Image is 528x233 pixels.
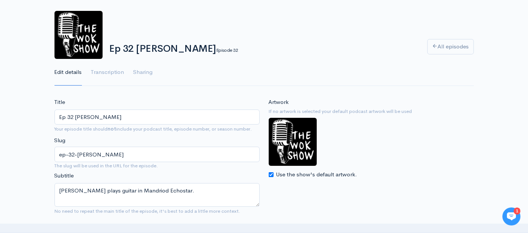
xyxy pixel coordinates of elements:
[269,108,474,115] small: If no artwork is selected your default podcast artwork will be used
[54,110,260,125] input: What is the episode's title?
[108,126,116,132] strong: not
[54,183,260,207] textarea: [PERSON_NAME] plays guitar in Mandriod Echostar.
[48,104,90,110] span: New conversation
[427,39,474,54] a: All episodes
[216,47,238,53] small: Episode 32
[10,129,140,138] p: Find an answer quickly
[276,170,357,179] label: Use the show's default artwork.
[54,136,66,145] label: Slug
[502,207,520,225] iframe: gist-messenger-bubble-iframe
[54,126,252,132] small: Your episode title should include your podcast title, episode number, or season number.
[54,208,241,214] small: No need to repeat the main title of the episode, it's best to add a little more context.
[11,50,139,86] h2: Just let us know if you need anything and we'll be happy to help! 🙂
[54,171,74,180] label: Subtitle
[133,59,153,86] a: Sharing
[269,98,289,107] label: Artwork
[54,59,82,86] a: Edit details
[11,36,139,48] h1: Hi 👋
[12,99,139,114] button: New conversation
[54,147,260,162] input: title-of-episode
[22,141,134,156] input: Search articles
[109,44,418,54] h1: Ep 32 [PERSON_NAME]
[91,59,124,86] a: Transcription
[54,162,260,170] small: The slug will be used in the URL for the episode.
[54,98,65,107] label: Title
